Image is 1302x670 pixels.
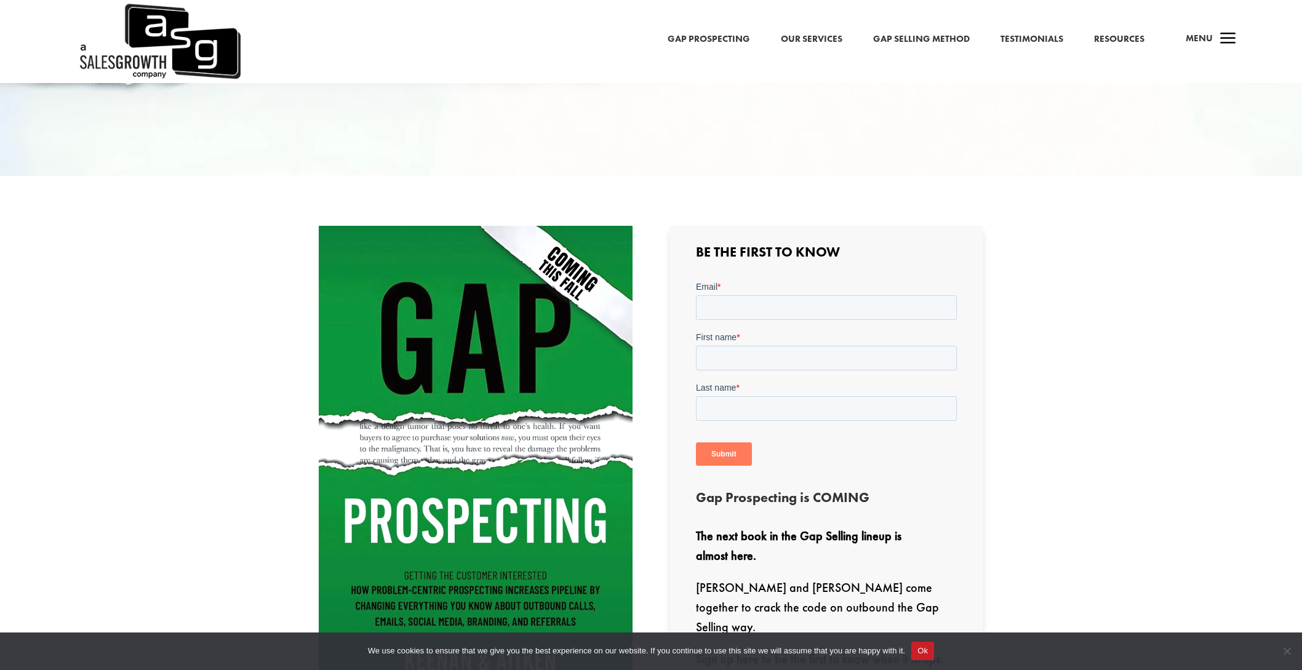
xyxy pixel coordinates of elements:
[1186,32,1213,44] span: Menu
[1280,645,1293,657] span: No
[873,31,970,47] a: Gap Selling Method
[368,645,905,657] span: We use cookies to ensure that we give you the best experience on our website. If you continue to ...
[781,31,842,47] a: Our Services
[1000,31,1063,47] a: Testimonials
[696,245,957,265] h3: Be the First to Know
[911,642,934,660] button: Ok
[696,578,957,649] p: [PERSON_NAME] and [PERSON_NAME] come together to crack the code on outbound the Gap Selling way.
[1216,27,1240,52] span: a
[668,31,750,47] a: Gap Prospecting
[696,281,957,476] iframe: Form 0
[696,491,881,511] h3: Gap Prospecting is COMING
[696,528,901,564] strong: The next book in the Gap Selling lineup is almost here.
[1094,31,1144,47] a: Resources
